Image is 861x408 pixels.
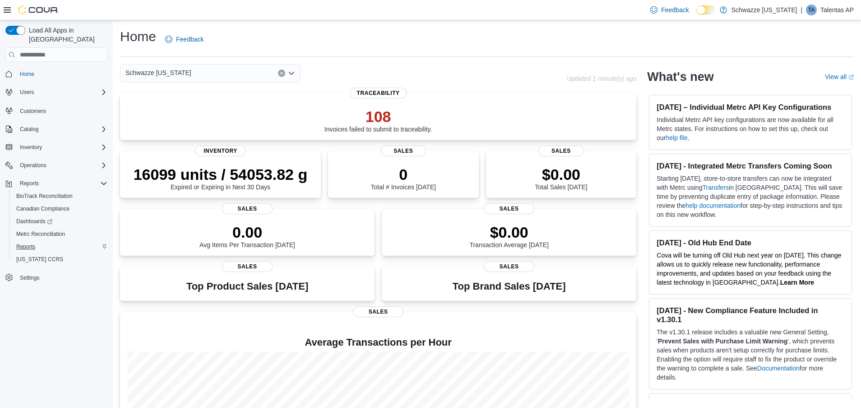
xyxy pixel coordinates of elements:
span: Customers [16,105,107,116]
button: Canadian Compliance [9,202,111,215]
span: Sales [222,261,273,272]
span: Reports [13,241,107,252]
a: help documentation [685,202,741,209]
button: Open list of options [288,70,295,77]
span: Feedback [176,35,204,44]
button: Catalog [2,123,111,136]
span: Cova will be turning off Old Hub next year on [DATE]. This change allows us to quickly release ne... [657,252,841,286]
p: Individual Metrc API key configurations are now available for all Metrc states. For instructions ... [657,115,844,142]
a: BioTrack Reconciliation [13,191,76,202]
button: Reports [9,240,111,253]
button: Reports [2,177,111,190]
button: Operations [2,159,111,172]
p: $0.00 [469,223,549,241]
span: Settings [16,272,107,283]
span: Load All Apps in [GEOGRAPHIC_DATA] [25,26,107,44]
div: Avg Items Per Transaction [DATE] [199,223,295,249]
span: Inventory [20,144,42,151]
span: Feedback [661,5,689,14]
p: 16099 units / 54053.82 g [134,165,308,183]
p: | [801,5,802,15]
span: Users [16,87,107,98]
p: Starting [DATE], store-to-store transfers can now be integrated with Metrc using in [GEOGRAPHIC_D... [657,174,844,219]
a: Feedback [162,30,207,48]
span: Reports [20,180,39,187]
span: BioTrack Reconciliation [16,192,73,200]
p: Talentas AP [820,5,854,15]
a: [US_STATE] CCRS [13,254,67,265]
button: Operations [16,160,50,171]
span: [US_STATE] CCRS [16,256,63,263]
a: Dashboards [13,216,56,227]
span: Reports [16,178,107,189]
a: Documentation [757,365,800,372]
div: Invoices failed to submit to traceability. [324,108,432,133]
span: Metrc Reconciliation [16,230,65,238]
button: Home [2,67,111,80]
button: Settings [2,271,111,284]
span: Customers [20,108,46,115]
span: Washington CCRS [13,254,107,265]
span: Dashboards [16,218,52,225]
h3: [DATE] - New Compliance Feature Included in v1.30.1 [657,306,844,324]
a: Customers [16,106,50,117]
span: Sales [381,145,426,156]
span: Home [16,68,107,80]
button: Inventory [16,142,46,153]
a: Dashboards [9,215,111,228]
button: Customers [2,104,111,117]
span: Canadian Compliance [16,205,69,212]
span: Operations [20,162,46,169]
a: Transfers [702,184,729,191]
a: Reports [13,241,39,252]
button: Catalog [16,124,42,135]
h4: Average Transactions per Hour [127,337,629,348]
div: Transaction Average [DATE] [469,223,549,249]
span: Sales [222,203,273,214]
p: The v1.30.1 release includes a valuable new General Setting, ' ', which prevents sales when produ... [657,328,844,382]
p: 108 [324,108,432,126]
p: Schwazze [US_STATE] [731,5,797,15]
span: TA [808,5,815,15]
a: Learn More [780,279,814,286]
span: BioTrack Reconciliation [13,191,107,202]
button: Users [16,87,37,98]
h3: [DATE] - Old Hub End Date [657,238,844,247]
span: Traceability [350,88,407,98]
span: Catalog [20,126,38,133]
a: Metrc Reconciliation [13,229,69,239]
span: Settings [20,274,39,281]
img: Cova [18,5,59,14]
h1: Home [120,28,156,46]
div: Talentas AP [806,5,817,15]
span: Catalog [16,124,107,135]
button: Clear input [278,70,285,77]
div: Expired or Expiring in Next 30 Days [134,165,308,191]
span: Inventory [195,145,245,156]
a: Settings [16,272,43,283]
p: 0.00 [199,223,295,241]
span: Reports [16,243,35,250]
span: Sales [538,145,583,156]
span: Schwazze [US_STATE] [125,67,191,78]
span: Users [20,89,34,96]
button: Metrc Reconciliation [9,228,111,240]
p: 0 [371,165,436,183]
button: Reports [16,178,42,189]
span: Sales [484,203,534,214]
nav: Complex example [5,64,107,308]
h3: [DATE] - Integrated Metrc Transfers Coming Soon [657,161,844,170]
strong: Prevent Sales with Purchase Limit Warning [658,338,787,345]
span: Metrc Reconciliation [13,229,107,239]
span: Operations [16,160,107,171]
a: help file [666,134,688,141]
a: Home [16,69,38,80]
p: $0.00 [535,165,587,183]
button: Inventory [2,141,111,154]
button: Users [2,86,111,98]
a: Canadian Compliance [13,203,73,214]
input: Dark Mode [696,5,715,15]
span: Sales [353,306,403,317]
